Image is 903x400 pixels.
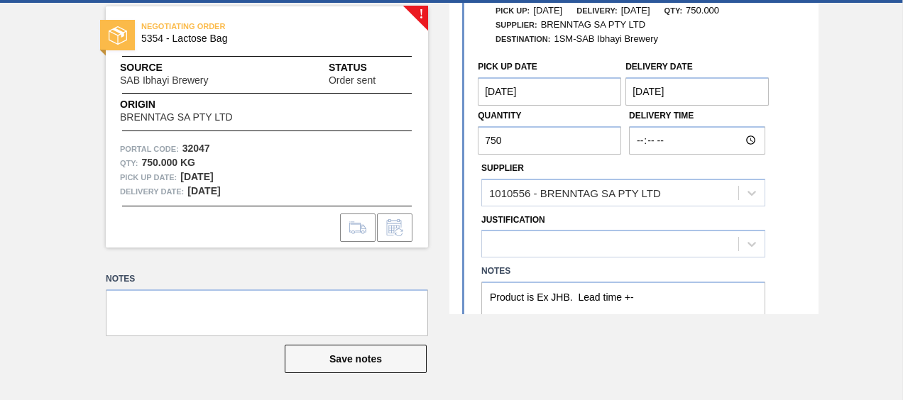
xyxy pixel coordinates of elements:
[141,33,399,44] span: 5354 - Lactose Bag
[180,171,213,182] strong: [DATE]
[625,77,769,106] input: mm/dd/yyyy
[478,111,521,121] label: Quantity
[285,345,427,373] button: Save notes
[496,6,530,15] span: Pick up:
[120,112,233,123] span: BRENNTAG SA PTY LTD
[481,261,765,282] label: Notes
[182,143,210,154] strong: 32047
[576,6,617,15] span: Delivery:
[478,62,537,72] label: Pick up Date
[629,106,765,126] label: Delivery Time
[120,156,138,170] span: Qty :
[106,269,428,289] label: Notes
[377,213,412,242] div: Inform order change
[496,35,550,43] span: Destination:
[141,19,340,33] span: NEGOTIATING ORDER
[120,97,268,112] span: Origin
[109,26,127,45] img: status
[329,60,414,75] span: Status
[481,215,545,225] label: Justification
[664,6,682,15] span: Qty:
[621,5,650,16] span: [DATE]
[533,5,562,16] span: [DATE]
[481,282,765,328] textarea: Product is Ex JHB. Lead time +-
[187,185,220,196] strong: [DATE]
[120,184,184,199] span: Delivery Date:
[481,163,524,173] label: Supplier
[625,62,692,72] label: Delivery Date
[120,75,209,86] span: SAB Ibhayi Brewery
[478,77,621,106] input: mm/dd/yyyy
[120,142,179,156] span: Portal Code:
[329,75,376,86] span: Order sent
[541,19,645,30] span: BRENNTAG SA PTY LTD
[120,60,251,75] span: Source
[489,187,661,199] div: 1010556 - BRENNTAG SA PTY LTD
[340,213,376,242] div: Go to Load Composition
[496,21,537,29] span: Supplier:
[554,33,658,44] span: 1SM-SAB Ibhayi Brewery
[120,170,177,184] span: Pick up Date:
[686,5,719,16] span: 750.000
[141,157,195,168] strong: 750.000 KG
